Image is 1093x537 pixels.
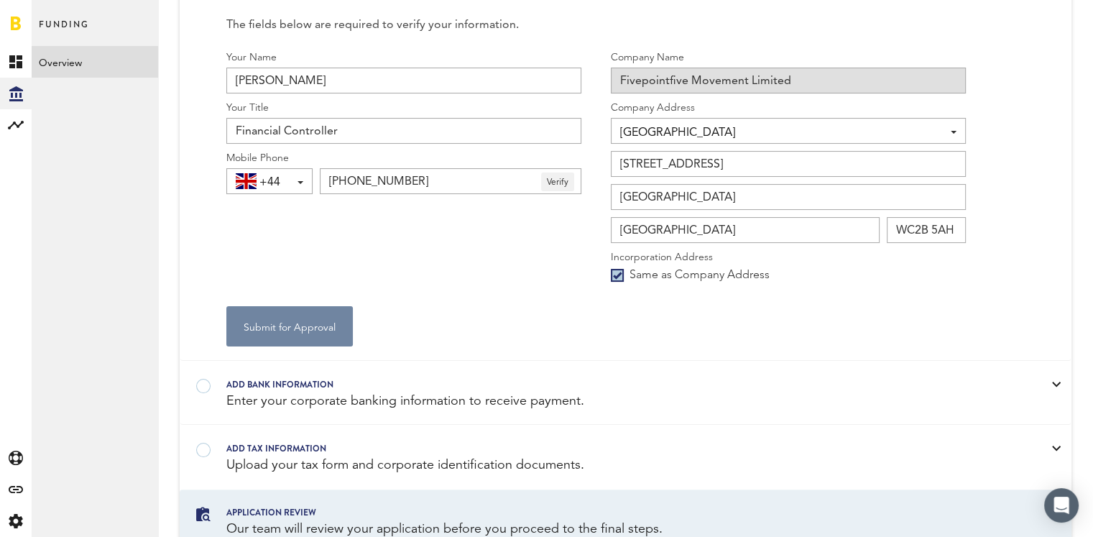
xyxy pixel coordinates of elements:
div: The fields below are required to verify your information. [226,14,966,36]
label: Incorporation Address [611,250,966,265]
a: Overview [32,46,158,78]
label: Mobile Phone [226,151,581,166]
div: Add bank information [226,377,988,393]
label: Same as Company Address [611,267,770,283]
label: Company Name [611,50,966,65]
label: Your Name [226,50,581,65]
span: Support [29,10,80,23]
span: +44 [259,170,313,195]
input: ( ) - [320,168,581,194]
label: Your Title [226,101,581,116]
input: post [887,217,966,243]
div: Add tax information [226,441,988,456]
div: Enter your corporate banking information to receive payment. [226,393,988,410]
label: Company Address [611,101,966,116]
div: Open Intercom Messenger [1044,488,1079,523]
img: gb.svg [236,173,257,191]
input: city [611,184,966,210]
span: [GEOGRAPHIC_DATA] [620,121,942,145]
a: Add tax information Upload your tax form and corporate identification documents. [180,426,1071,489]
div: Upload your tax form and corporate identification documents. [226,456,988,474]
a: Add bank information Enter your corporate banking information to receive payment. [180,362,1071,425]
input: street address [611,151,966,177]
div: Application review [226,505,988,520]
input: region [611,217,880,243]
button: Submit for Approval [226,306,353,346]
button: Verify [541,173,574,191]
span: Funding [39,16,89,46]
